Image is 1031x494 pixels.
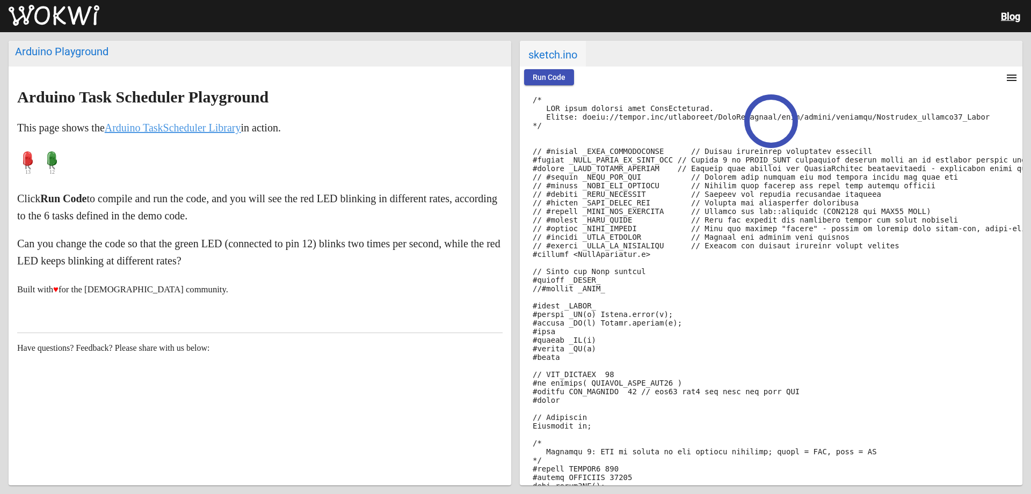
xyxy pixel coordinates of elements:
a: Arduino TaskScheduler Library [105,122,241,134]
small: Built with for the [DEMOGRAPHIC_DATA] community. [17,284,228,294]
span: Have questions? Feedback? Please share with us below: [17,343,210,352]
a: Blog [1001,11,1020,22]
span: Run Code [533,73,565,82]
p: This page shows the in action. [17,119,503,136]
span: sketch.ino [520,41,586,67]
p: Click to compile and run the code, and you will see the red LED blinking in different rates, acco... [17,190,503,224]
strong: Run Code [40,193,86,204]
div: Arduino Playground [15,45,505,58]
button: Run Code [524,69,574,85]
mat-icon: menu [1005,71,1018,84]
h2: Arduino Task Scheduler Playground [17,89,503,106]
span: ♥ [53,284,59,294]
img: Wokwi [9,5,99,26]
p: Can you change the code so that the green LED (connected to pin 12) blinks two times per second, ... [17,235,503,269]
